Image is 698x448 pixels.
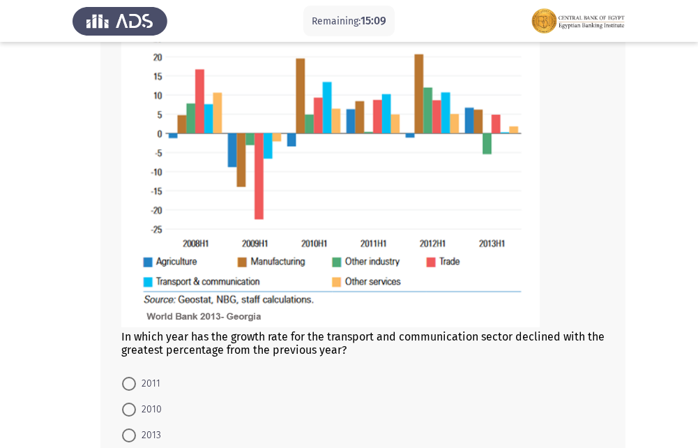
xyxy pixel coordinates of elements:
[136,401,162,418] span: 2010
[312,13,386,30] p: Remaining:
[73,1,167,40] img: Assess Talent Management logo
[136,427,161,444] span: 2013
[361,14,386,27] span: 15:09
[136,375,160,392] span: 2011
[531,1,625,40] img: Assessment logo of EBI Analytical Thinking FOCUS Assessment EN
